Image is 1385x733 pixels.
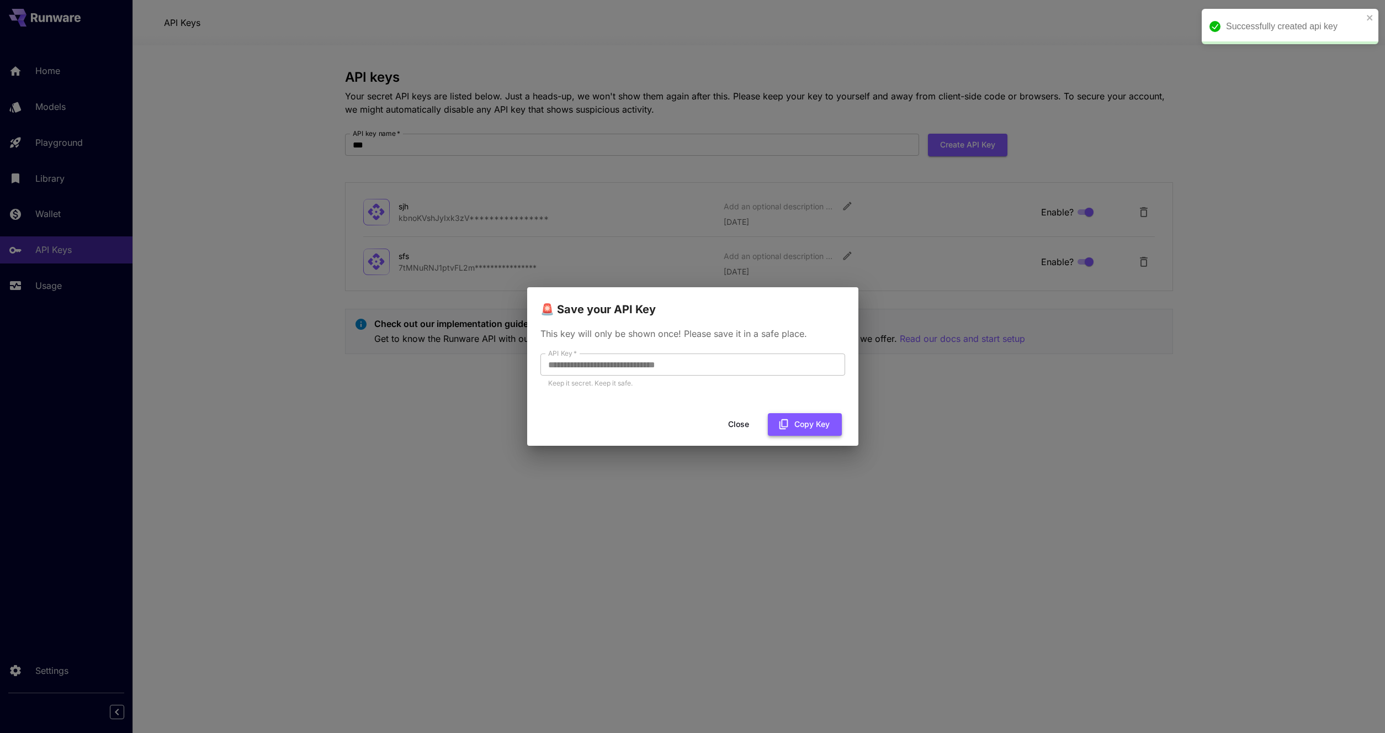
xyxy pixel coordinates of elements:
[548,349,577,358] label: API Key
[768,413,842,436] button: Copy Key
[527,287,858,318] h2: 🚨 Save your API Key
[714,413,763,436] button: Close
[1366,13,1374,22] button: close
[548,378,837,389] p: Keep it secret. Keep it safe.
[1226,20,1363,33] div: Successfully created api key
[540,327,845,340] p: This key will only be shown once! Please save it in a safe place.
